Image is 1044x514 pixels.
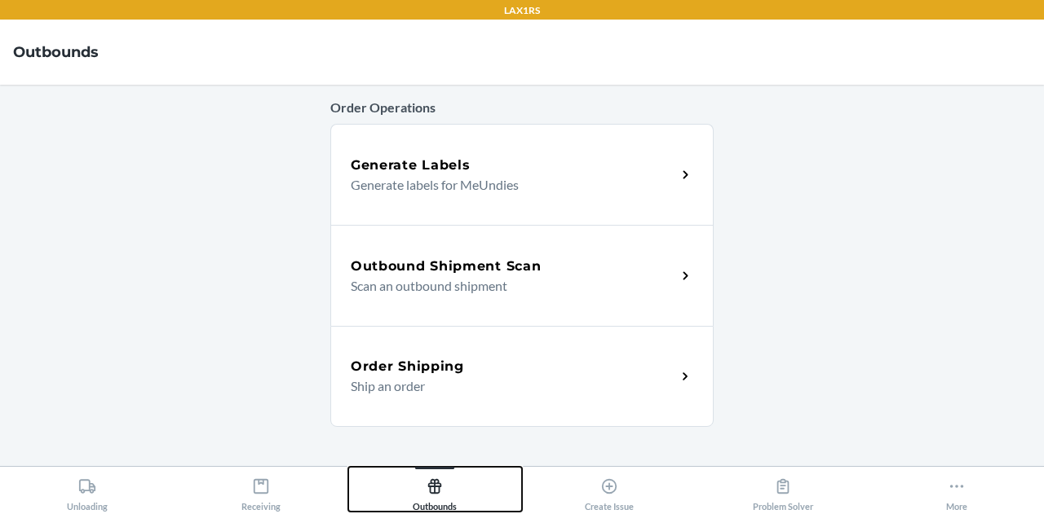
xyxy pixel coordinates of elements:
[351,156,471,175] h5: Generate Labels
[413,471,457,512] div: Outbounds
[351,276,663,296] p: Scan an outbound shipment
[348,467,522,512] button: Outbounds
[330,225,714,326] a: Outbound Shipment ScanScan an outbound shipment
[870,467,1044,512] button: More
[351,175,663,195] p: Generate labels for MeUndies
[585,471,634,512] div: Create Issue
[330,124,714,225] a: Generate LabelsGenerate labels for MeUndies
[504,3,540,18] p: LAX1RS
[753,471,813,512] div: Problem Solver
[351,376,663,396] p: Ship an order
[241,471,281,512] div: Receiving
[174,467,347,512] button: Receiving
[351,357,464,376] h5: Order Shipping
[13,42,99,63] h4: Outbounds
[522,467,696,512] button: Create Issue
[696,467,869,512] button: Problem Solver
[946,471,967,512] div: More
[330,98,714,117] p: Order Operations
[330,326,714,427] a: Order ShippingShip an order
[351,257,541,276] h5: Outbound Shipment Scan
[67,471,108,512] div: Unloading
